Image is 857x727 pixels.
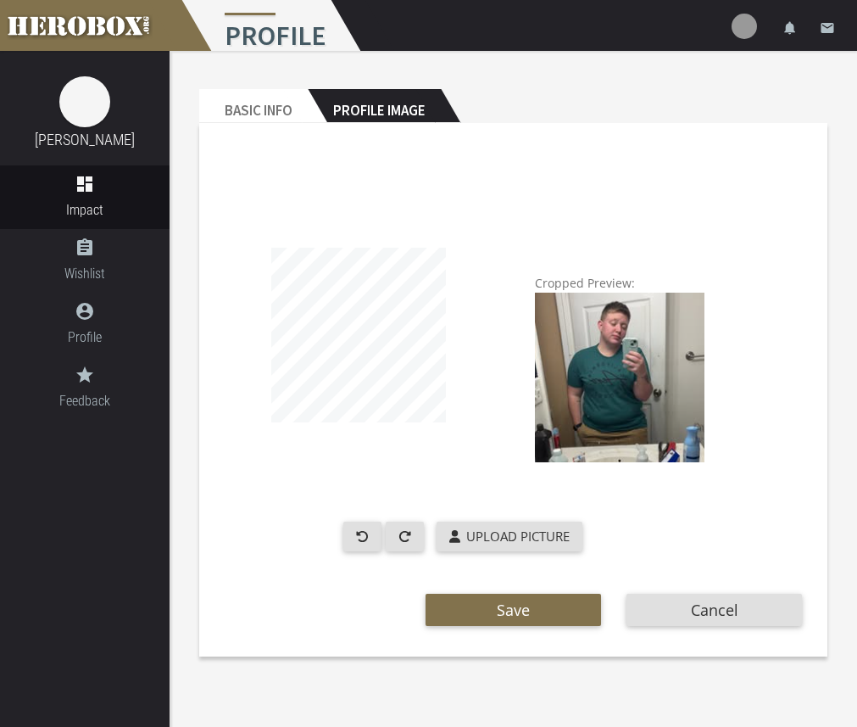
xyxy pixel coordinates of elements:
i: email [820,20,835,36]
button: Save [426,594,601,626]
img: image [59,76,110,127]
span: Upload Picture [466,528,570,545]
img: user-image [732,14,757,39]
a: [PERSON_NAME] [35,131,135,148]
div: Cropped Preview: [535,273,704,293]
h2: Profile Image [308,89,441,123]
h2: Basic Info [199,89,308,123]
i: dashboard [75,174,95,194]
img: 88C1hiAAAABklEQVQDABj8uTcSqy5UAAAAAElFTkSuQmCC [535,293,704,462]
button: Cancel [626,594,802,626]
i: notifications [782,20,798,36]
span: Save [497,600,530,620]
